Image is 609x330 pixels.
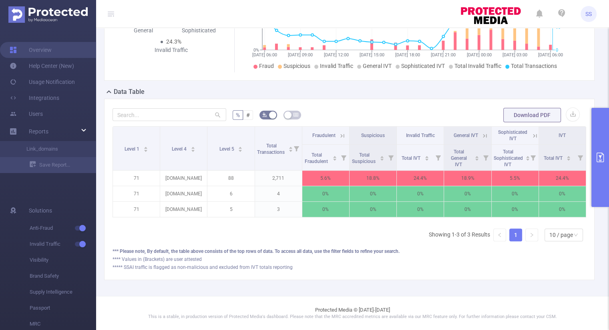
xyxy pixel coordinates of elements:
tspan: [DATE] 06:00 [252,52,277,58]
p: [DOMAIN_NAME] [160,202,207,217]
i: icon: caret-down [567,157,571,160]
div: Sort [566,155,571,159]
p: 18.9% [444,171,491,186]
li: Previous Page [493,229,506,241]
i: icon: caret-down [380,157,384,160]
p: 0% [444,202,491,217]
i: Filter menu [291,127,302,170]
i: icon: caret-down [238,149,243,151]
p: 0% [397,186,444,201]
p: 24.4% [397,171,444,186]
span: Brand Safety [30,268,96,284]
p: 5 [207,202,254,217]
i: icon: down [573,233,578,238]
li: Showing 1-3 of 3 Results [429,229,490,241]
i: icon: caret-up [380,155,384,157]
div: Sort [288,145,293,150]
span: Suspicious [361,133,385,138]
p: 3 [255,202,302,217]
p: 6 [207,186,254,201]
i: icon: caret-up [424,155,429,157]
span: General IVT [454,133,478,138]
a: Users [10,106,43,122]
a: Save Report... [30,157,96,173]
i: icon: caret-down [191,149,195,151]
a: Usage Notification [10,74,75,90]
a: Overview [10,42,52,58]
div: Sort [238,145,243,150]
p: 88 [207,171,254,186]
footer: Protected Media © [DATE]-[DATE] [96,296,609,330]
i: Filter menu [480,145,491,170]
p: 24.4% [539,171,586,186]
a: Help Center (New) [10,58,74,74]
i: icon: caret-down [144,149,148,151]
p: 0% [350,186,396,201]
tspan: 0% [253,48,259,53]
span: % [236,112,240,118]
tspan: [DATE] 15:00 [360,52,384,58]
span: 24.3% [166,38,181,45]
span: # [246,112,250,118]
i: icon: right [529,233,534,237]
li: 1 [509,229,522,241]
p: 18.8% [350,171,396,186]
span: Total General IVT [451,149,467,167]
div: General [116,26,171,35]
p: 0% [492,202,539,217]
tspan: 90 [556,25,561,30]
span: Total Transactions [511,63,557,69]
span: Anti-Fraud [30,220,96,236]
span: SS [585,6,592,22]
tspan: [DATE] 06:00 [538,52,563,58]
div: Sort [332,155,337,159]
img: Protected Media [8,6,88,23]
span: Total Invalid Traffic [454,63,501,69]
p: 4 [255,186,302,201]
tspan: [DATE] 12:00 [324,52,348,58]
p: [DOMAIN_NAME] [160,171,207,186]
i: Filter menu [575,145,586,170]
tspan: 0 [556,48,558,53]
p: 2,711 [255,171,302,186]
span: Total Sophisticated IVT [494,149,523,167]
div: 10 / page [549,229,573,241]
p: 0% [539,202,586,217]
i: icon: caret-up [567,155,571,157]
div: Sort [143,145,148,150]
span: Level 4 [172,146,188,152]
button: Download PDF [503,108,561,122]
p: 5.6% [302,171,349,186]
i: icon: caret-up [526,155,530,157]
span: Passport [30,300,96,316]
tspan: [DATE] 00:00 [466,52,491,58]
a: Reports [29,123,48,139]
i: icon: caret-up [474,155,479,157]
span: Level 5 [219,146,235,152]
span: Total IVT [543,155,563,161]
span: Total Transactions [257,143,286,155]
p: 0% [350,202,396,217]
p: 0% [539,186,586,201]
span: Suspicious [283,63,310,69]
span: Invalid Traffic [406,133,435,138]
span: Invalid Traffic [30,236,96,252]
li: Next Page [525,229,538,241]
div: Sort [191,145,195,150]
tspan: 15% [251,23,259,28]
i: icon: left [497,233,502,237]
div: Invalid Traffic [143,46,199,54]
span: Total Fraudulent [305,152,329,164]
p: 71 [113,171,160,186]
tspan: [DATE] 21:00 [431,52,456,58]
span: Total Suspicious [352,152,377,164]
div: Sort [474,155,479,159]
div: Sophisticated [171,26,226,35]
i: icon: caret-down [526,157,530,160]
a: Link_domains [16,141,86,157]
div: ***** SSAI traffic is flagged as non-malicious and excluded from IVT totals reporting [113,264,586,271]
span: Solutions [29,203,52,219]
i: Filter menu [432,145,444,170]
span: Reports [29,128,48,135]
span: Fraudulent [312,133,336,138]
